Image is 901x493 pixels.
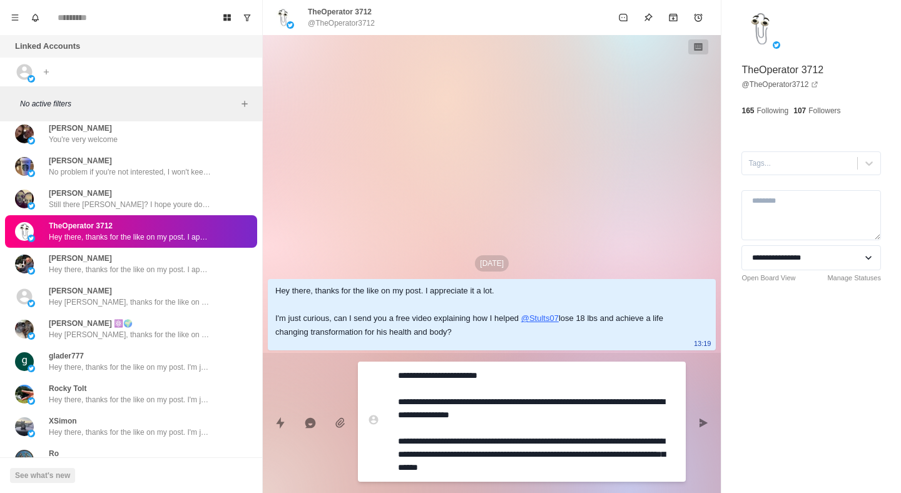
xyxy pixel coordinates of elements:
[49,155,112,166] p: [PERSON_NAME]
[28,267,35,275] img: picture
[741,79,818,90] a: @TheOperator3712
[15,125,34,143] img: picture
[49,199,211,210] p: Still there [PERSON_NAME]? I hope youre doing well mate.
[15,255,34,273] img: picture
[15,417,34,436] img: picture
[49,383,86,394] p: Rocky Tolt
[741,105,754,116] p: 165
[217,8,237,28] button: Board View
[25,8,45,28] button: Notifications
[15,40,80,53] p: Linked Accounts
[28,202,35,210] img: picture
[287,21,294,29] img: picture
[275,284,688,339] div: Hey there, thanks for the like on my post. I appreciate it a lot. I'm just curious, can I send yo...
[15,352,34,371] img: picture
[15,157,34,176] img: picture
[273,8,293,28] img: picture
[5,8,25,28] button: Menu
[308,6,372,18] p: TheOperator 3712
[49,297,211,308] p: Hey [PERSON_NAME], thanks for the like on my post. I appreciate it a lot. I'm just curious, can I...
[268,410,293,435] button: Quick replies
[521,313,559,323] a: @Stults07
[49,362,211,373] p: Hey there, thanks for the like on my post. I'm just curious, can I send you a free video explaini...
[694,337,711,350] p: 13:19
[49,231,211,243] p: Hey there, thanks for the like on my post. I appreciate it a lot. I'm just curious, can I send yo...
[49,350,84,362] p: glader777
[28,170,35,177] img: picture
[49,188,112,199] p: [PERSON_NAME]
[808,105,840,116] p: Followers
[741,63,823,78] p: TheOperator 3712
[773,41,780,49] img: picture
[15,320,34,338] img: picture
[741,273,795,283] a: Open Board View
[328,410,353,435] button: Add media
[28,397,35,405] img: picture
[49,134,118,145] p: You're very welcome
[20,98,237,109] p: No active filters
[15,385,34,404] img: picture
[49,448,59,459] p: Ro
[691,410,716,435] button: Send message
[475,255,509,272] p: [DATE]
[49,166,211,178] p: No problem if you're not interested, I won't keep messaging you.
[28,365,35,372] img: picture
[49,329,211,340] p: Hey [PERSON_NAME], thanks for the like on my post. I appreciate it a lot. I'm just curious, can I...
[49,253,112,264] p: [PERSON_NAME]
[49,264,211,275] p: Hey there, thanks for the like on my post. I appreciate it a lot. I'm just curious, can I send yo...
[49,318,133,329] p: [PERSON_NAME] ⚛️🌍
[49,123,112,134] p: [PERSON_NAME]
[636,5,661,30] button: Pin
[611,5,636,30] button: Mark as unread
[757,105,789,116] p: Following
[28,235,35,242] img: picture
[741,10,779,48] img: picture
[28,137,35,145] img: picture
[28,332,35,340] img: picture
[49,285,112,297] p: [PERSON_NAME]
[827,273,881,283] a: Manage Statuses
[15,190,34,208] img: picture
[49,220,113,231] p: TheOperator 3712
[237,96,252,111] button: Add filters
[49,415,77,427] p: XSimon
[39,64,54,79] button: Add account
[308,18,375,29] p: @TheOperator3712
[28,75,35,83] img: picture
[49,394,211,405] p: Hey there, thanks for the like on my post. I'm just curious, can I send you a free video explaini...
[237,8,257,28] button: Show unread conversations
[298,410,323,435] button: Reply with AI
[15,222,34,241] img: picture
[793,105,806,116] p: 107
[49,427,211,438] p: Hey there, thanks for the like on my post. I'm just curious, can I send you a free video explaini...
[686,5,711,30] button: Add reminder
[661,5,686,30] button: Archive
[15,450,34,469] img: picture
[10,468,75,483] button: See what's new
[28,300,35,307] img: picture
[28,430,35,437] img: picture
